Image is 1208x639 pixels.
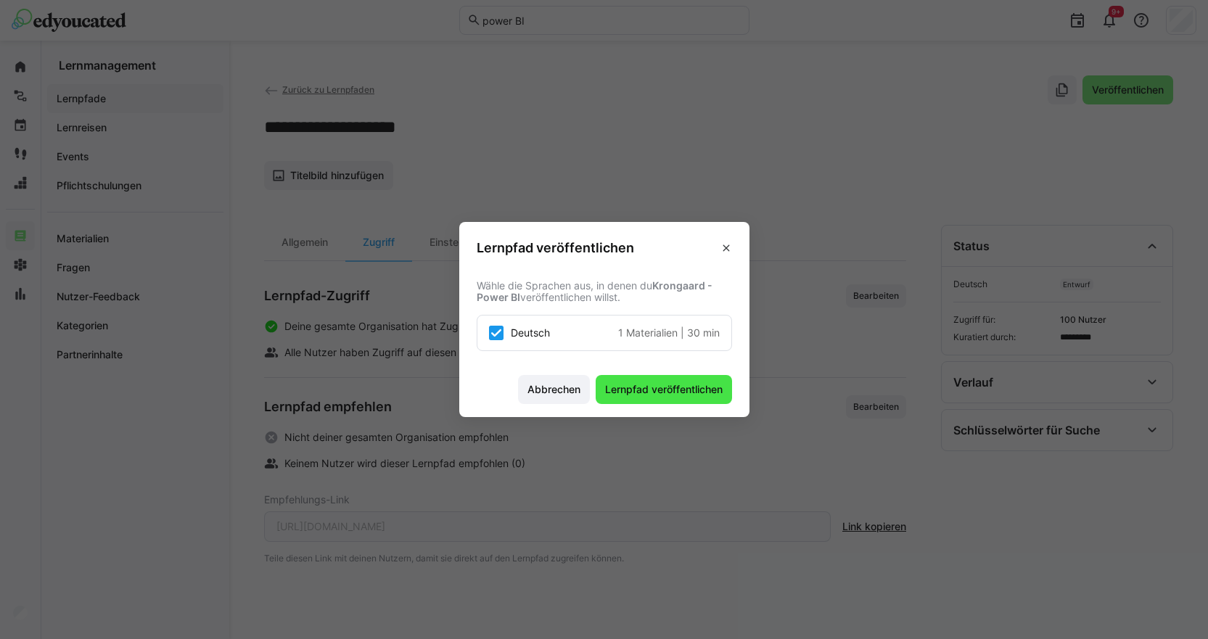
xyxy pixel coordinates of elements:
span: 1 Materialien [618,326,678,340]
span: Lernpfad veröffentlichen [603,382,725,397]
strong: Krongaard - Power BI [477,279,712,303]
button: Abbrechen [518,375,590,404]
span: | [681,326,684,340]
span: Abbrechen [525,382,583,397]
span: Wähle die Sprachen aus, in denen du veröffentlichen willst. [477,280,732,303]
span: 30 min [687,326,720,340]
h3: Lernpfad veröffentlichen [477,239,634,256]
span: Deutsch [511,326,550,340]
button: Lernpfad veröffentlichen [596,375,732,404]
